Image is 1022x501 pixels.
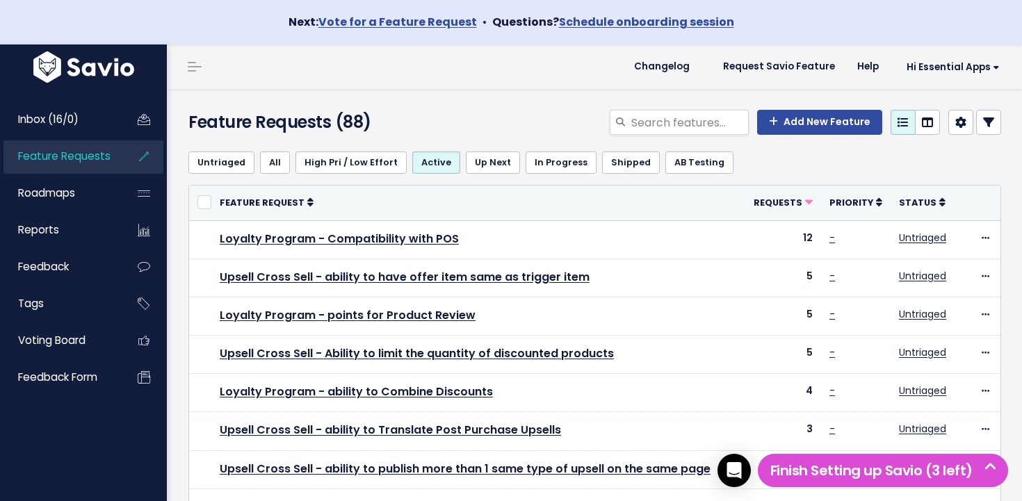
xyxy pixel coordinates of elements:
[634,62,690,72] span: Changelog
[899,307,946,321] a: Untriaged
[220,345,614,361] a: Upsell Cross Sell - Ability to limit the quantity of discounted products
[220,197,305,208] span: Feature Request
[899,197,936,208] span: Status
[295,151,407,174] a: High Pri / Low Effort
[757,110,882,135] a: Add New Feature
[220,461,711,477] a: Upsell Cross Sell - ability to publish more than 1 same type of upsell on the same page
[899,384,946,397] a: Untriaged
[745,412,821,450] td: 3
[754,197,802,208] span: Requests
[18,333,86,347] span: Voting Board
[3,214,115,246] a: Reports
[764,460,1002,481] h5: Finish Setting up Savio (3 left)
[754,195,813,209] a: Requests
[829,269,835,283] a: -
[220,231,459,247] a: Loyalty Program - Compatibility with POS
[3,361,115,393] a: Feedback form
[18,112,79,126] span: Inbox (16/0)
[30,51,138,83] img: logo-white.9d6f32f41409.svg
[188,110,446,135] h4: Feature Requests (88)
[18,222,59,237] span: Reports
[745,220,821,258] td: 12
[289,14,477,30] strong: Next:
[3,177,115,209] a: Roadmaps
[846,56,890,77] a: Help
[3,325,115,356] a: Voting Board
[412,151,460,174] a: Active
[899,269,946,283] a: Untriaged
[466,151,520,174] a: Up Next
[492,14,734,30] strong: Questions?
[18,149,111,163] span: Feature Requests
[829,307,835,321] a: -
[745,450,821,488] td: 3
[829,195,882,209] a: Priority
[220,195,314,209] a: Feature Request
[829,345,835,359] a: -
[260,151,290,174] a: All
[18,186,75,200] span: Roadmaps
[318,14,477,30] a: Vote for a Feature Request
[220,422,561,438] a: Upsell Cross Sell - ability to Translate Post Purchase Upsells
[665,151,733,174] a: AB Testing
[188,151,254,174] a: Untriaged
[482,14,487,30] span: •
[220,307,476,323] a: Loyalty Program - points for Product Review
[829,384,835,397] a: -
[526,151,597,174] a: In Progress
[829,231,835,245] a: -
[899,422,946,436] a: Untriaged
[3,288,115,320] a: Tags
[3,140,115,172] a: Feature Requests
[18,370,97,384] span: Feedback form
[745,258,821,297] td: 5
[220,269,590,285] a: Upsell Cross Sell - ability to have offer item same as trigger item
[3,104,115,135] a: Inbox (16/0)
[829,197,873,208] span: Priority
[899,195,946,209] a: Status
[899,345,946,359] a: Untriaged
[907,62,1000,72] span: Hi Essential Apps
[18,259,69,274] span: Feedback
[899,231,946,245] a: Untriaged
[712,56,846,77] a: Request Savio Feature
[188,151,1001,174] ul: Filter feature requests
[717,454,751,487] div: Open Intercom Messenger
[745,297,821,335] td: 5
[18,296,44,311] span: Tags
[890,56,1011,78] a: Hi Essential Apps
[745,336,821,374] td: 5
[559,14,734,30] a: Schedule onboarding session
[3,251,115,283] a: Feedback
[829,422,835,436] a: -
[745,374,821,412] td: 4
[602,151,660,174] a: Shipped
[630,110,749,135] input: Search features...
[220,384,493,400] a: Loyalty Program - ability to Combine Discounts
